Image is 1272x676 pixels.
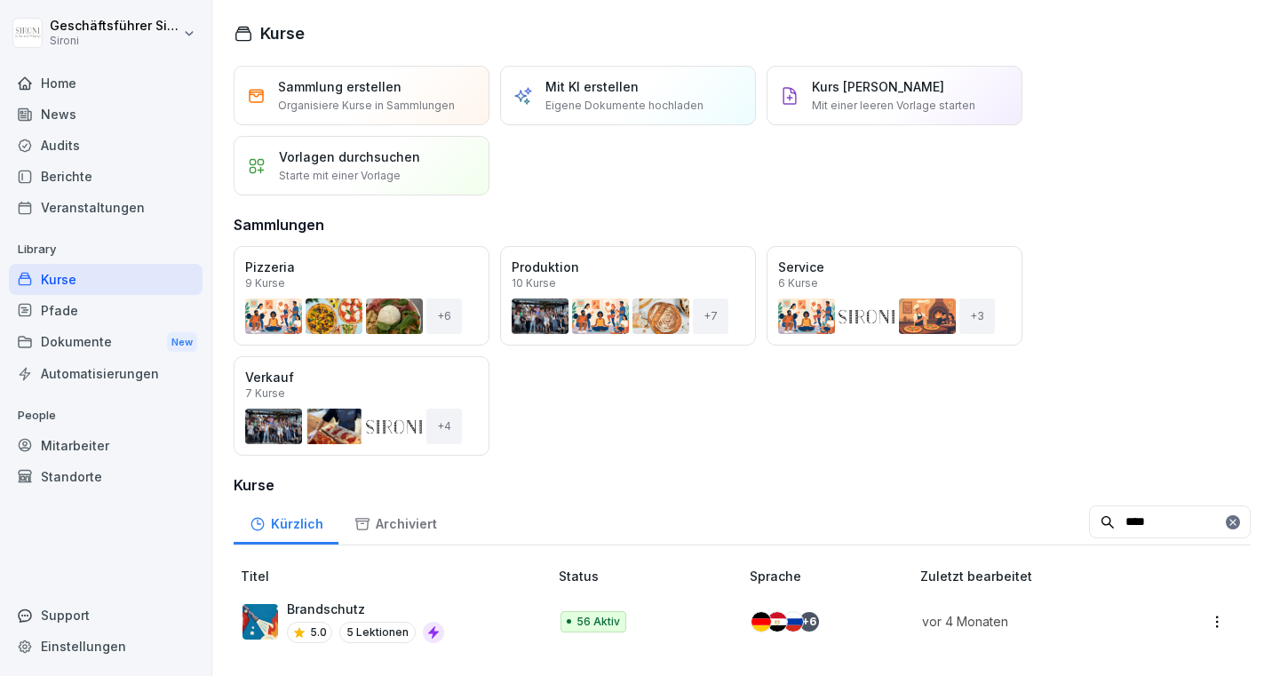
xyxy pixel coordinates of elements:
p: Verkauf [245,368,478,386]
p: People [9,402,203,430]
a: Pfade [9,295,203,326]
a: Pizzeria9 Kurse+6 [234,246,489,346]
a: Automatisierungen [9,358,203,389]
p: vor 4 Monaten [922,612,1145,631]
p: Kurs [PERSON_NAME] [812,77,944,96]
a: News [9,99,203,130]
div: + 6 [799,612,819,632]
p: Organisiere Kurse in Sammlungen [278,98,455,114]
p: 5 Lektionen [339,622,416,643]
a: Verkauf7 Kurse+4 [234,356,489,456]
a: Kürzlich [234,499,338,545]
p: Sammlung erstellen [278,77,401,96]
img: ru.svg [783,612,803,632]
p: Produktion [512,258,744,276]
div: New [167,332,197,353]
a: Produktion10 Kurse+7 [500,246,756,346]
p: Starte mit einer Vorlage [279,168,401,184]
p: Titel [241,567,552,585]
div: + 7 [693,298,728,334]
a: Einstellungen [9,631,203,662]
p: Geschäftsführer Sironi [50,19,179,34]
div: Support [9,600,203,631]
a: Service6 Kurse+3 [767,246,1022,346]
div: + 3 [959,298,995,334]
p: Status [559,567,743,585]
img: de.svg [751,612,771,632]
a: DokumenteNew [9,326,203,359]
p: Sprache [750,567,912,585]
p: Service [778,258,1011,276]
a: Home [9,68,203,99]
a: Berichte [9,161,203,192]
p: Mit einer leeren Vorlage starten [812,98,975,114]
p: 6 Kurse [778,278,818,289]
p: 56 Aktiv [576,614,620,630]
div: Dokumente [9,326,203,359]
a: Audits [9,130,203,161]
p: Eigene Dokumente hochladen [545,98,704,114]
p: Vorlagen durchsuchen [279,147,420,166]
p: Library [9,235,203,264]
a: Kurse [9,264,203,295]
a: Standorte [9,461,203,492]
p: 10 Kurse [512,278,556,289]
div: + 6 [426,298,462,334]
h3: Kurse [234,474,1251,496]
p: 9 Kurse [245,278,285,289]
h3: Sammlungen [234,214,324,235]
a: Mitarbeiter [9,430,203,461]
a: Veranstaltungen [9,192,203,223]
div: + 4 [426,409,462,444]
img: b0iy7e1gfawqjs4nezxuanzk.png [242,604,278,640]
p: Mit KI erstellen [545,77,639,96]
p: Pizzeria [245,258,478,276]
a: Archiviert [338,499,452,545]
img: eg.svg [767,612,787,632]
p: Zuletzt bearbeitet [920,567,1166,585]
h1: Kurse [260,21,305,45]
p: 5.0 [310,624,327,640]
p: Sironi [50,35,179,47]
p: Brandschutz [287,600,444,618]
p: 7 Kurse [245,388,285,399]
